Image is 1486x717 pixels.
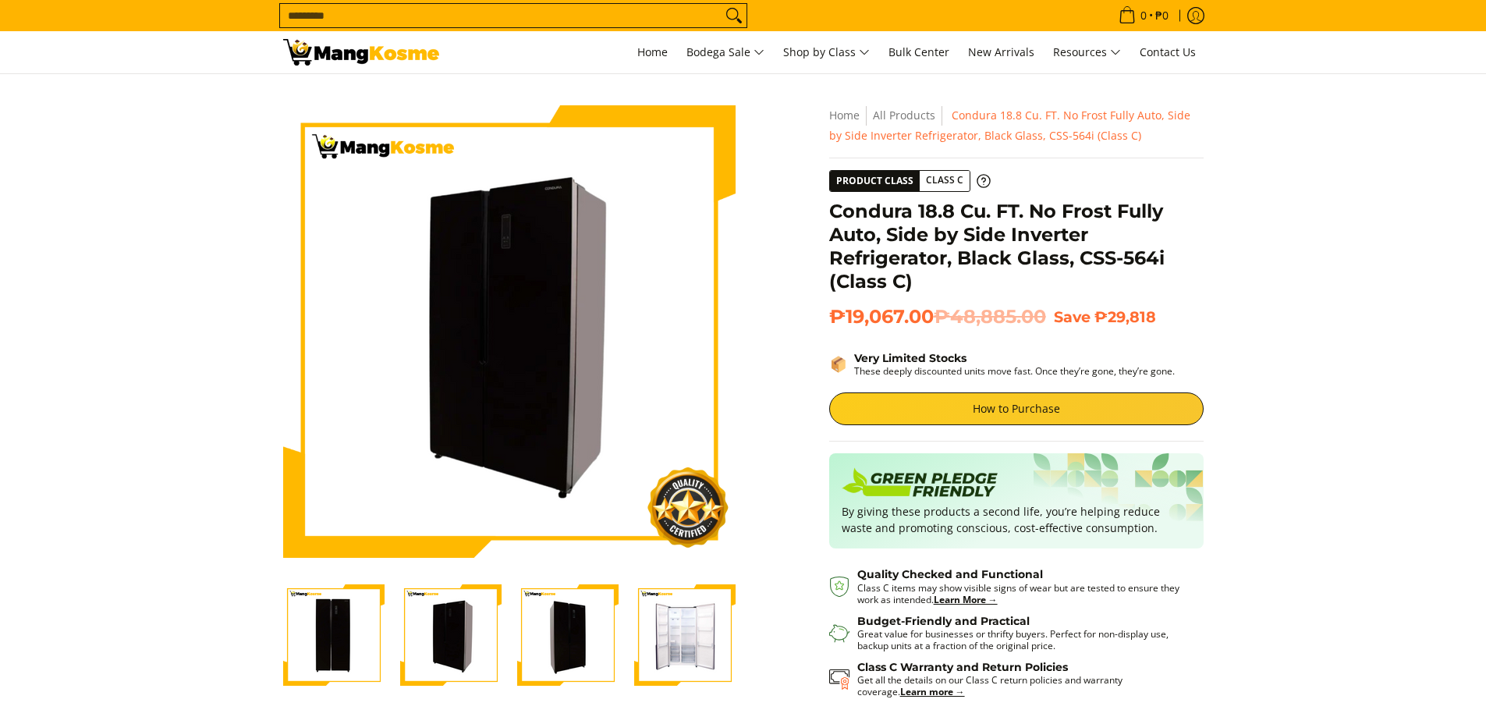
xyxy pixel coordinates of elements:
a: Home [630,31,676,73]
button: Search [722,4,747,27]
img: Badge sustainability green pledge friendly [842,466,998,503]
span: Save [1054,307,1091,326]
p: Great value for businesses or thrifty buyers. Perfect for non-display use, backup units at a frac... [857,628,1188,651]
span: Resources [1053,43,1121,62]
span: Contact Us [1140,44,1196,59]
a: Bulk Center [881,31,957,73]
strong: Very Limited Stocks [854,351,966,365]
p: Get all the details on our Class C return policies and warranty coverage. [857,674,1188,697]
img: Condura 18.8 Cu. Ft. Side-by-Side Inverter Ref (Class C) l Mang Kosme [283,39,439,66]
a: Bodega Sale [679,31,772,73]
span: Shop by Class [783,43,870,62]
img: Condura 18.8 Cu. FT. No Frost Fully Auto, Side by Side Inverter Refrigerator, Black Glass, CSS-56... [400,584,502,686]
strong: Budget-Friendly and Practical [857,614,1030,628]
strong: Quality Checked and Functional [857,567,1043,581]
del: ₱48,885.00 [934,305,1046,328]
a: Contact Us [1132,31,1204,73]
a: All Products [873,108,935,122]
span: 0 [1138,10,1149,21]
nav: Breadcrumbs [829,105,1204,146]
a: Learn more → [900,685,965,698]
span: New Arrivals [968,44,1034,59]
span: Class C [920,171,970,190]
a: New Arrivals [960,31,1042,73]
img: Condura 18.8 Cu. FT. No Frost Fully Auto, Side by Side Inverter Refrigerator, Black Glass, CSS-56... [283,105,736,558]
span: Home [637,44,668,59]
a: Learn More → [934,593,998,606]
a: Resources [1045,31,1129,73]
h1: Condura 18.8 Cu. FT. No Frost Fully Auto, Side by Side Inverter Refrigerator, Black Glass, CSS-56... [829,200,1204,293]
a: Shop by Class [775,31,878,73]
span: ₱0 [1153,10,1171,21]
p: By giving these products a second life, you’re helping reduce waste and promoting conscious, cost... [842,503,1191,536]
img: Condura 18.8 Cu. FT. No Frost Fully Auto, Side by Side Inverter Refrigerator, Black Glass, CSS-56... [283,584,385,686]
a: How to Purchase [829,392,1204,425]
strong: Class C Warranty and Return Policies [857,660,1068,674]
img: Condura 18.8 Cu. FT. No Frost Fully Auto, Side by Side Inverter Refrigerator, Black Glass, CSS-56... [634,584,736,686]
a: Product Class Class C [829,170,991,192]
p: These deeply discounted units move fast. Once they’re gone, they’re gone. [854,365,1175,377]
p: Class C items may show visible signs of wear but are tested to ensure they work as intended. [857,582,1188,605]
img: Condura 18.8 Cu. FT. No Frost Fully Auto, Side by Side Inverter Refrigerator, Black Glass, CSS-56... [517,584,619,686]
span: Bulk Center [888,44,949,59]
span: Condura 18.8 Cu. FT. No Frost Fully Auto, Side by Side Inverter Refrigerator, Black Glass, CSS-56... [829,108,1190,143]
span: ₱29,818 [1094,307,1156,326]
span: • [1114,7,1173,24]
span: Product Class [830,171,920,191]
span: ₱19,067.00 [829,305,1046,328]
a: Home [829,108,860,122]
nav: Main Menu [455,31,1204,73]
span: Bodega Sale [686,43,764,62]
